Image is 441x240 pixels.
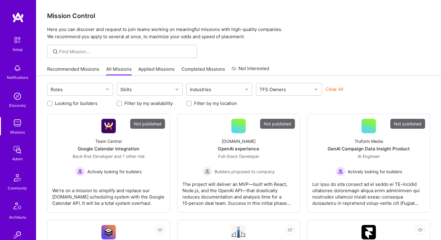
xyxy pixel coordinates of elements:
[101,119,116,133] img: Company Logo
[8,185,27,191] div: Community
[325,86,343,92] button: Clear All
[114,154,145,159] span: and 1 other role
[52,48,59,55] i: icon SearchGrey
[138,66,175,76] a: Applied Missions
[188,85,213,94] div: Industries
[218,146,259,152] div: OpenAI experience
[260,119,295,129] div: Not published
[9,214,26,220] div: Architects
[390,119,425,129] div: Not published
[10,200,25,214] img: Architects
[328,146,410,152] div: GenAI Campaign Data Insight Product
[355,138,383,144] div: Truform Media
[47,26,430,40] p: Here you can discover and request to join teams working on meaningful missions with high-quality ...
[12,12,24,23] img: logo
[288,227,292,232] i: icon EyeClosed
[49,85,64,94] div: Roles
[181,66,225,76] a: Completed Missions
[119,85,133,94] div: Skills
[231,225,246,239] img: Company Logo
[336,167,345,176] img: Actively looking for builders
[75,167,85,176] img: Actively looking for builders
[232,65,269,76] a: Not Interested
[11,62,23,74] img: bell
[47,66,99,76] a: Recommended Missions
[245,88,248,91] i: icon Chevron
[158,227,163,232] i: icon EyeClosed
[182,176,295,206] div: The project will deliver an MVP—built with React, Node.js, and the OpenAI API—that drastically re...
[358,154,380,159] span: AI Engineer
[101,225,116,239] img: Company Logo
[52,119,165,208] a: Not publishedCompany LogoTeam CentralGoogle Calendar IntegrationBack-End Developer and 1 other ro...
[258,85,287,94] div: TFS Owners
[87,168,142,175] span: Actively looking for builders
[202,167,212,176] img: Builders proposed to company
[11,34,24,46] img: setup
[11,90,23,102] img: discovery
[13,46,22,53] div: Setup
[222,138,256,144] div: [DOMAIN_NAME]
[312,176,425,206] div: Lor ipsu do sita consect ad el seddo ei TE-incidid utlaboree doloremagn aliqua enim adminimven qu...
[9,102,26,109] div: Discovery
[361,225,376,239] img: Company Logo
[106,88,109,91] i: icon Chevron
[182,119,295,208] a: Not published[DOMAIN_NAME]OpenAI experienceFull-Stack Developer Builders proposed to companyBuild...
[348,168,402,175] span: Actively looking for builders
[10,129,25,135] div: Missions
[218,154,259,159] span: Full-Stack Developer
[194,100,237,106] label: Filter by my location
[124,100,173,106] label: Filter by my availability
[214,168,275,175] span: Builders proposed to company
[130,119,165,129] div: Not published
[59,48,193,55] input: Find Mission...
[315,88,318,91] i: icon Chevron
[106,66,132,76] a: All Missions
[175,88,178,91] i: icon Chevron
[418,227,423,232] i: icon EyeClosed
[73,154,113,159] span: Back-End Developer
[11,117,23,129] img: teamwork
[95,138,121,144] div: Team Central
[10,171,25,185] img: Community
[11,144,23,156] img: admin teamwork
[47,12,430,20] h3: Mission Control
[78,146,139,152] div: Google Calendar Integration
[55,100,97,106] label: Looking for builders
[312,119,425,208] a: Not publishedTruform MediaGenAI Campaign Data Insight ProductAI Engineer Actively looking for bui...
[52,183,165,206] div: We're on a mission to simplify and replace our [DOMAIN_NAME] scheduling system with the Google Ca...
[12,156,23,162] div: Admin
[7,74,28,81] div: Notifications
